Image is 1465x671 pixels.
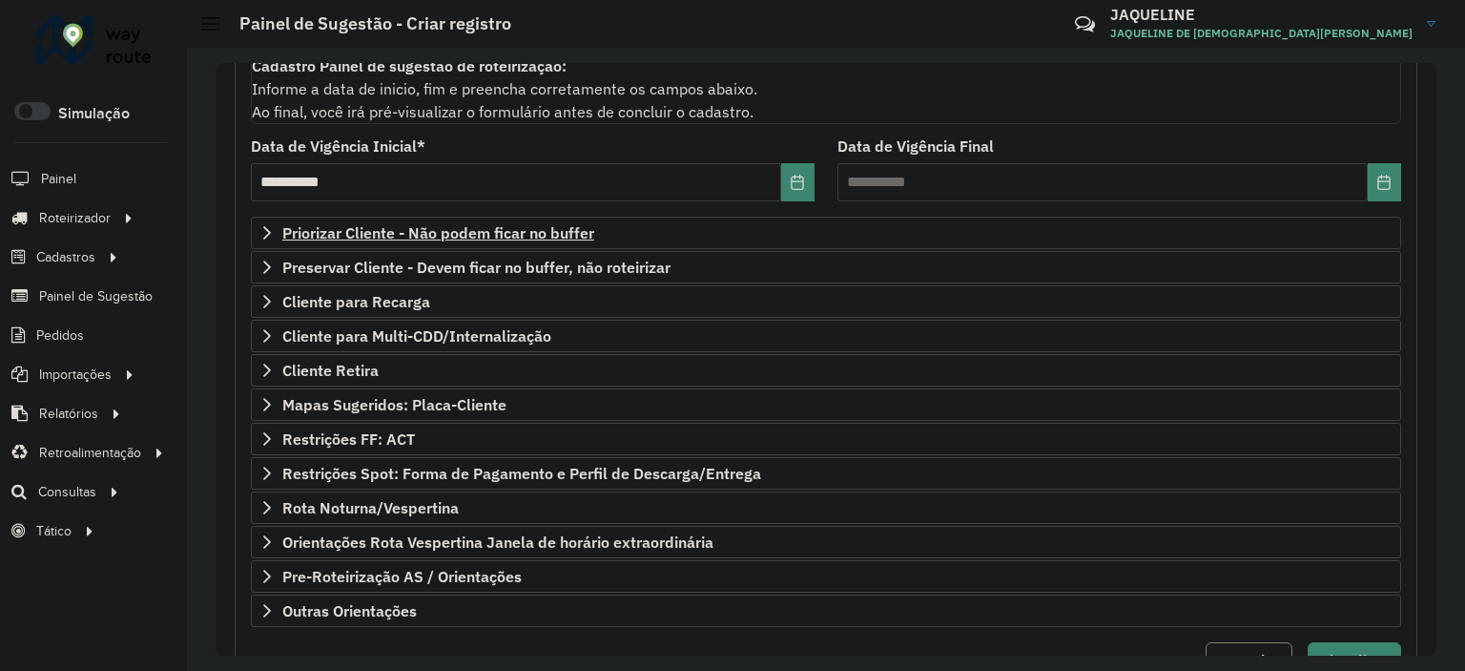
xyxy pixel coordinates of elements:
a: Restrições Spot: Forma de Pagamento e Perfil de Descarga/Entrega [251,457,1401,490]
span: Cliente para Recarga [282,294,430,309]
span: Cancelar [1218,651,1280,670]
a: Preservar Cliente - Devem ficar no buffer, não roteirizar [251,251,1401,283]
div: Informe a data de inicio, fim e preencha corretamente os campos abaixo. Ao final, você irá pré-vi... [251,53,1401,124]
a: Cliente para Multi-CDD/Internalização [251,320,1401,352]
span: Painel [41,169,76,189]
a: Pre-Roteirização AS / Orientações [251,560,1401,593]
span: Rota Noturna/Vespertina [282,500,459,515]
a: Contato Rápido [1064,4,1105,45]
span: Tático [36,521,72,541]
span: JAQUELINE DE [DEMOGRAPHIC_DATA][PERSON_NAME] [1110,25,1413,42]
h3: JAQUELINE [1110,6,1413,24]
a: Cliente Retira [251,354,1401,387]
span: Cliente Retira [282,363,379,378]
label: Data de Vigência Final [837,135,994,157]
span: Cadastros [36,247,95,267]
label: Simulação [58,102,130,125]
button: Choose Date [1368,163,1401,201]
label: Data de Vigência Inicial [251,135,425,157]
h2: Painel de Sugestão - Criar registro [220,13,511,34]
a: Cliente para Recarga [251,285,1401,318]
a: Outras Orientações [251,595,1401,627]
span: Restrições Spot: Forma de Pagamento e Perfil de Descarga/Entrega [282,466,761,481]
span: Relatórios [39,404,98,424]
button: Choose Date [781,163,815,201]
span: Painel de Sugestão [39,286,153,306]
a: Priorizar Cliente - Não podem ficar no buffer [251,217,1401,249]
span: Mapas Sugeridos: Placa-Cliente [282,397,506,412]
strong: Cadastro Painel de sugestão de roteirização: [252,56,567,75]
span: Cliente para Multi-CDD/Internalização [282,328,551,344]
span: Consultas [38,482,96,502]
span: Restrições FF: ACT [282,431,415,447]
span: Orientações Rota Vespertina Janela de horário extraordinária [282,535,713,550]
a: Mapas Sugeridos: Placa-Cliente [251,388,1401,421]
span: Pedidos [36,325,84,346]
span: Visualizar [1320,651,1389,670]
span: Roteirizador [39,208,111,228]
a: Restrições FF: ACT [251,423,1401,455]
span: Importações [39,365,112,385]
a: Orientações Rota Vespertina Janela de horário extraordinária [251,526,1401,558]
span: Outras Orientações [282,603,417,619]
span: Retroalimentação [39,443,141,463]
span: Pre-Roteirização AS / Orientações [282,569,522,584]
a: Rota Noturna/Vespertina [251,492,1401,524]
span: Preservar Cliente - Devem ficar no buffer, não roteirizar [282,260,671,275]
span: Priorizar Cliente - Não podem ficar no buffer [282,225,594,241]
